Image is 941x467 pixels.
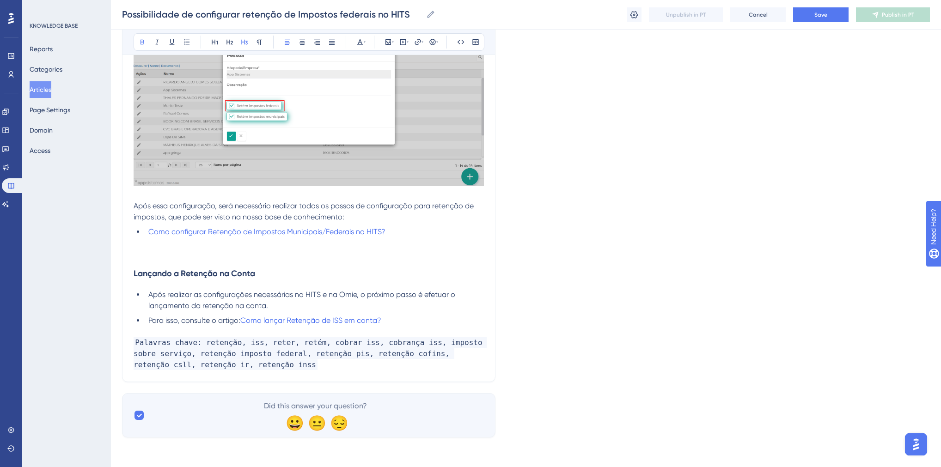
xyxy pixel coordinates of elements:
[148,290,457,310] span: Após realizar as configurações necessárias no HITS e na Omie, o próximo passo é efetuar o lançame...
[134,268,255,279] strong: Lançando a Retenção na Conta
[30,41,53,57] button: Reports
[30,61,62,78] button: Categories
[30,81,51,98] button: Articles
[902,431,930,458] iframe: UserGuiding AI Assistant Launcher
[134,201,476,221] span: Após essa configuração, será necessário realizar todos os passos de configuração para retenção de...
[649,7,723,22] button: Unpublish in PT
[30,22,78,30] div: KNOWLEDGE BASE
[30,122,53,139] button: Domain
[308,415,323,430] div: 😐
[30,142,50,159] button: Access
[749,11,768,18] span: Cancel
[730,7,786,22] button: Cancel
[666,11,706,18] span: Unpublish in PT
[30,102,70,118] button: Page Settings
[856,7,930,22] button: Publish in PT
[286,415,300,430] div: 😀
[122,8,422,21] input: Article Name
[22,2,58,13] span: Need Help?
[240,316,381,325] a: Como lançar Retenção de ISS em conta?
[264,400,367,412] span: Did this answer your question?
[148,227,385,236] a: Como configurar Retenção de Impostos Municipais/Federais no HITS?
[134,337,487,370] span: Palavras chave: retenção, iss, reter, retém, cobrar iss, cobrança iss, imposto sobre serviço, ret...
[330,415,345,430] div: 😔
[148,316,240,325] span: Para isso, consulte o artigo:
[814,11,827,18] span: Save
[793,7,849,22] button: Save
[882,11,914,18] span: Publish in PT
